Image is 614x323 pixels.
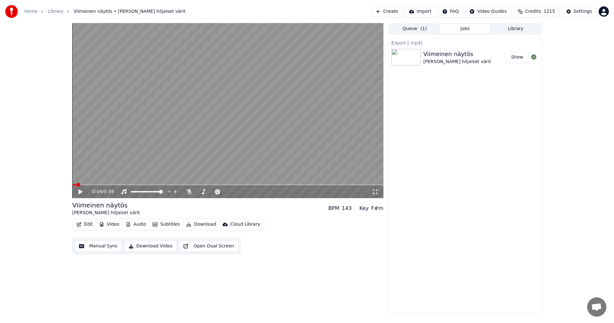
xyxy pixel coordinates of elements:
button: Edit [74,220,95,229]
button: Video [97,220,122,229]
span: ( 1 ) [421,26,427,32]
button: Credits1215 [514,6,559,17]
div: [PERSON_NAME] hiljaiset värit [423,59,491,65]
button: Manual Sync [75,240,122,252]
div: BPM [328,205,339,212]
div: Key [359,205,369,212]
button: Download Video [124,240,177,252]
button: Show [506,52,529,63]
img: youka [5,5,18,18]
div: / [92,189,108,195]
a: Home [24,8,37,15]
button: Library [490,24,541,34]
span: 5:39 [104,189,114,195]
button: Subtitles [150,220,182,229]
div: Settings [574,8,592,15]
div: Cloud Library [230,221,260,228]
a: Library [48,8,63,15]
span: 1215 [544,8,555,15]
button: Jobs [440,24,491,34]
span: Credits [525,8,541,15]
a: Avoin keskustelu [587,297,606,317]
button: Settings [562,6,596,17]
span: Viimeinen näytös • [PERSON_NAME] hiljaiset värit [74,8,185,15]
button: Create [371,6,402,17]
div: [PERSON_NAME] hiljaiset värit [72,210,140,216]
div: Viimeinen näytös [423,50,491,59]
button: FAQ [438,6,463,17]
span: 0:04 [92,189,102,195]
button: Audio [123,220,149,229]
div: 143 [342,205,352,212]
button: Open Dual Screen [179,240,238,252]
button: Queue [390,24,440,34]
button: Video Guides [465,6,511,17]
button: Import [405,6,436,17]
nav: breadcrumb [24,8,185,15]
div: F#m [371,205,383,212]
div: Viimeinen näytös [72,201,140,210]
button: Download [184,220,219,229]
div: Export [.mp4] [389,39,541,46]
